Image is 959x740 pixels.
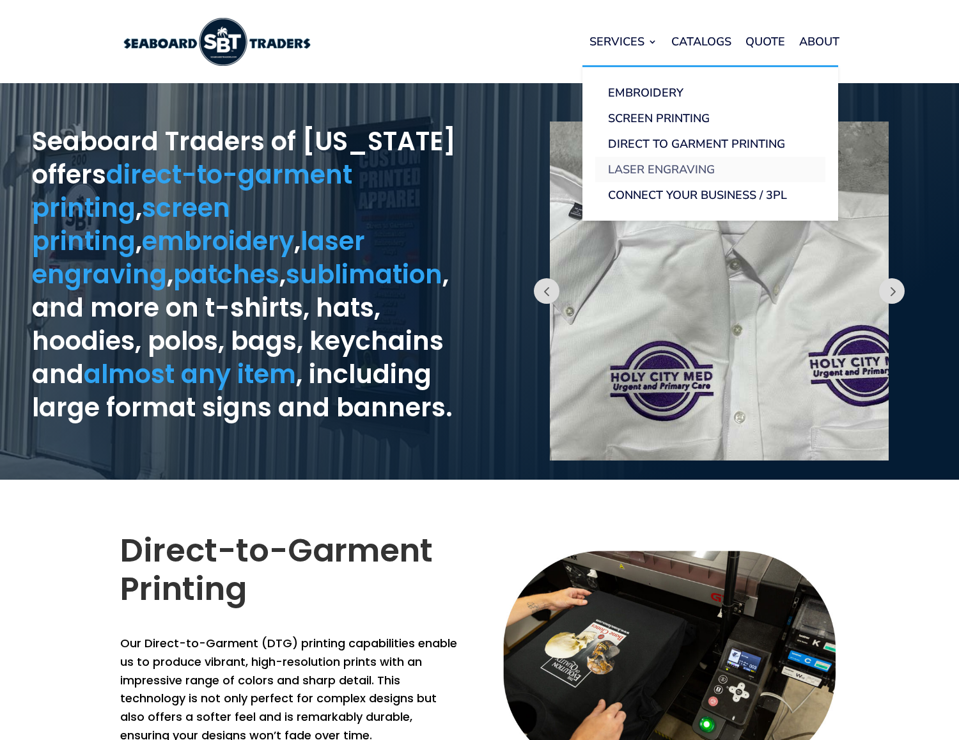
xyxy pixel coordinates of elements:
[550,122,889,461] img: embroidered uniform
[534,278,559,304] button: Prev
[595,131,825,157] a: Direct to Garment Printing
[120,531,460,615] h2: Direct-to-Garment Printing
[32,157,352,226] a: direct-to-garment printing
[879,278,905,304] button: Prev
[595,80,825,106] a: Embroidery
[84,356,296,392] a: almost any item
[32,125,479,430] h1: Seaboard Traders of [US_STATE] offers , , , , , , and more on t-shirts, hats, hoodies, polos, bag...
[589,17,657,66] a: Services
[286,256,442,292] a: sublimation
[32,223,365,292] a: laser engraving
[799,17,839,66] a: About
[173,256,279,292] a: patches
[595,157,825,182] a: Laser Engraving
[32,190,230,259] a: screen printing
[142,223,294,259] a: embroidery
[745,17,785,66] a: Quote
[595,106,825,131] a: Screen Printing
[595,182,825,208] a: Connect Your Business / 3PL
[671,17,731,66] a: Catalogs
